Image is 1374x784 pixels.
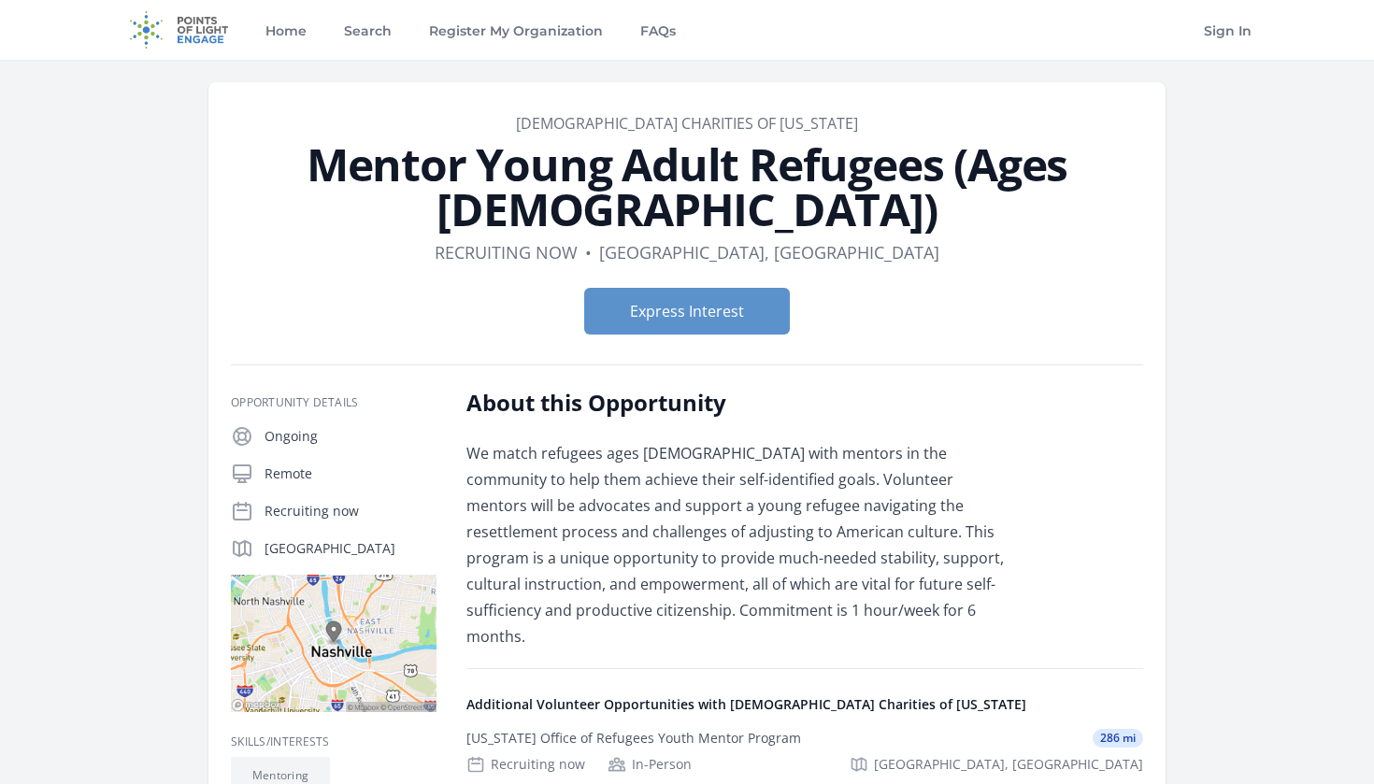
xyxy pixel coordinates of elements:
dd: Recruiting now [435,239,578,265]
p: Remote [265,464,437,483]
p: We match refugees ages [DEMOGRAPHIC_DATA] with mentors in the community to help them achieve thei... [466,440,1013,649]
p: [GEOGRAPHIC_DATA] [265,539,437,558]
button: Express Interest [584,288,790,335]
div: [US_STATE] Office of Refugees Youth Mentor Program [466,729,801,748]
a: [DEMOGRAPHIC_DATA] Charities of [US_STATE] [516,113,858,134]
h2: About this Opportunity [466,388,1013,418]
p: Ongoing [265,427,437,446]
dd: [GEOGRAPHIC_DATA], [GEOGRAPHIC_DATA] [599,239,939,265]
div: • [585,239,592,265]
h3: Skills/Interests [231,734,437,749]
h4: Additional Volunteer Opportunities with [DEMOGRAPHIC_DATA] Charities of [US_STATE] [466,695,1143,714]
div: In-Person [608,755,692,774]
img: Map [231,575,437,712]
div: Recruiting now [466,755,585,774]
span: [GEOGRAPHIC_DATA], [GEOGRAPHIC_DATA] [874,755,1143,774]
h1: Mentor Young Adult Refugees (Ages [DEMOGRAPHIC_DATA]) [231,142,1143,232]
p: Recruiting now [265,502,437,520]
h3: Opportunity Details [231,395,437,410]
span: 286 mi [1093,729,1143,748]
